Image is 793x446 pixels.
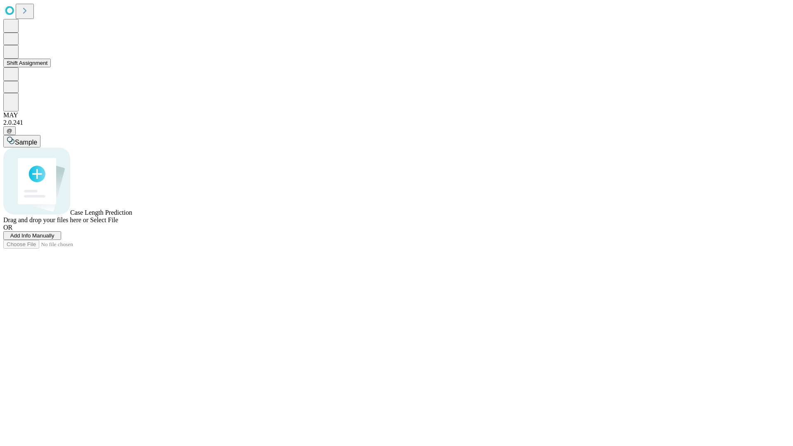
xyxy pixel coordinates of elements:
[3,111,790,119] div: MAY
[90,216,118,223] span: Select File
[3,135,40,147] button: Sample
[3,216,88,223] span: Drag and drop your files here or
[70,209,132,216] span: Case Length Prediction
[7,128,12,134] span: @
[10,232,55,239] span: Add Info Manually
[3,231,61,240] button: Add Info Manually
[3,119,790,126] div: 2.0.241
[3,59,51,67] button: Shift Assignment
[15,139,37,146] span: Sample
[3,224,12,231] span: OR
[3,126,16,135] button: @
